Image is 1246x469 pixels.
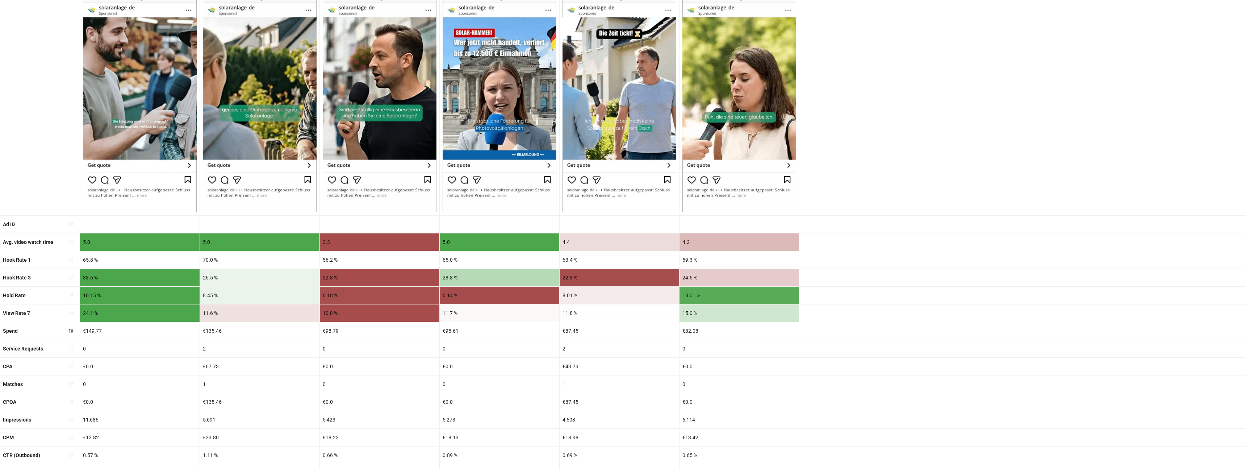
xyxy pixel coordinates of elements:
[320,340,439,357] div: 0
[68,435,74,440] span: sort-ascending
[80,322,200,340] div: €149.77
[68,382,74,387] span: sort-ascending
[320,304,439,322] div: 10.8 %
[320,233,439,251] div: 3.3
[680,287,799,304] div: 10.01 %
[68,346,74,351] span: sort-ascending
[440,251,559,269] div: 65.0 %
[200,251,319,269] div: 70.0 %
[680,358,799,375] div: €0.0
[68,328,74,333] span: sort-descending
[200,269,319,286] div: 26.5 %
[440,340,559,357] div: 0
[680,251,799,269] div: 59.3 %
[200,358,319,375] div: €67.73
[80,447,200,464] div: 0.57 %
[560,358,679,375] div: €43.73
[680,429,799,446] div: €13.42
[3,257,31,263] b: Hook Rate 1
[3,239,53,245] b: Avg. video watch time
[200,233,319,251] div: 5.0
[560,411,679,428] div: 4,608
[68,399,74,404] span: sort-ascending
[560,393,679,411] div: €87.45
[68,239,74,244] span: sort-ascending
[440,375,559,393] div: 0
[680,322,799,340] div: €82.08
[200,304,319,322] div: 11.6 %
[80,340,200,357] div: 0
[80,251,200,269] div: 65.8 %
[200,411,319,428] div: 5,691
[680,269,799,286] div: 24.6 %
[68,221,74,227] span: sort-ascending
[80,233,200,251] div: 5.0
[3,310,30,316] b: View Rate 7
[320,447,439,464] div: 0.66 %
[200,375,319,393] div: 1
[80,429,200,446] div: €12.82
[80,375,200,393] div: 0
[680,340,799,357] div: 0
[80,358,200,375] div: €0.0
[200,429,319,446] div: €23.80
[68,364,74,369] span: sort-ascending
[320,251,439,269] div: 56.2 %
[440,429,559,446] div: €18.13
[68,292,74,298] span: sort-ascending
[3,328,18,334] b: Spend
[320,393,439,411] div: €0.0
[80,304,200,322] div: 24.1 %
[680,447,799,464] div: 0.65 %
[3,417,31,423] b: Impressions
[560,251,679,269] div: 63.4 %
[68,417,74,422] span: sort-ascending
[320,411,439,428] div: 5,423
[440,269,559,286] div: 28.8 %
[3,275,31,281] b: Hook Rate 3
[68,311,74,316] span: sort-ascending
[560,304,679,322] div: 11.8 %
[560,375,679,393] div: 1
[68,257,74,262] span: sort-ascending
[680,233,799,251] div: 4.2
[200,340,319,357] div: 2
[3,435,14,440] b: CPM
[440,393,559,411] div: €0.0
[3,221,15,227] b: Ad ID
[560,287,679,304] div: 8.01 %
[440,322,559,340] div: €95.61
[3,346,43,352] b: Service Requests
[80,287,200,304] div: 10.15 %
[560,340,679,357] div: 2
[560,322,679,340] div: €87.45
[320,287,439,304] div: 6.18 %
[200,393,319,411] div: €135.46
[680,393,799,411] div: €0.0
[560,447,679,464] div: 0.69 %
[560,429,679,446] div: €18.98
[440,304,559,322] div: 11.7 %
[440,358,559,375] div: €0.0
[200,322,319,340] div: €135.46
[80,411,200,428] div: 11,686
[320,375,439,393] div: 0
[80,393,200,411] div: €0.0
[3,452,40,458] b: CTR (Outbound)
[320,358,439,375] div: €0.0
[560,233,679,251] div: 4.4
[3,381,23,387] b: Matches
[68,453,74,458] span: sort-ascending
[68,275,74,280] span: sort-ascending
[3,292,26,298] b: Hold Rate
[680,375,799,393] div: 0
[680,411,799,428] div: 6,114
[320,269,439,286] div: 22.3 %
[560,269,679,286] div: 22.3 %
[440,411,559,428] div: 5,273
[680,304,799,322] div: 15.0 %
[200,447,319,464] div: 1.11 %
[320,322,439,340] div: €98.79
[80,269,200,286] div: 33.6 %
[440,287,559,304] div: 6.14 %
